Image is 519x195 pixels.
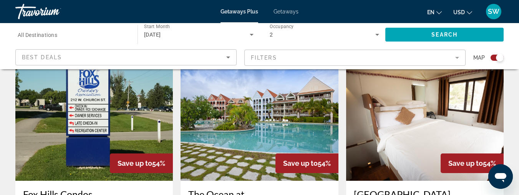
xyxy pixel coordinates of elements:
button: Search [385,28,504,42]
span: Best Deals [22,54,62,60]
span: Start Month [144,24,170,29]
button: User Menu [484,3,504,20]
img: 1245E02X.jpg [15,58,173,181]
span: All Destinations [18,32,57,38]
button: Change currency [453,7,472,18]
img: F209I01X.jpg [346,58,504,181]
span: en [427,9,434,15]
span: Save up to [283,159,318,167]
a: Getaways Plus [221,8,258,15]
mat-select: Sort by [22,53,230,62]
a: Getaways [274,8,298,15]
span: Save up to [448,159,483,167]
a: Travorium [15,2,92,22]
span: Search [431,32,458,38]
div: 54% [110,153,173,173]
img: 4063O01X.jpg [181,58,338,181]
button: Filter [244,49,466,66]
span: Save up to [118,159,152,167]
iframe: Button to launch messaging window [488,164,513,189]
span: USD [453,9,465,15]
div: 54% [275,153,338,173]
div: 54% [441,153,504,173]
span: SW [488,8,499,15]
span: 2 [270,32,273,38]
button: Change language [427,7,442,18]
span: Map [473,52,485,63]
span: Occupancy [270,24,294,29]
span: [DATE] [144,32,161,38]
